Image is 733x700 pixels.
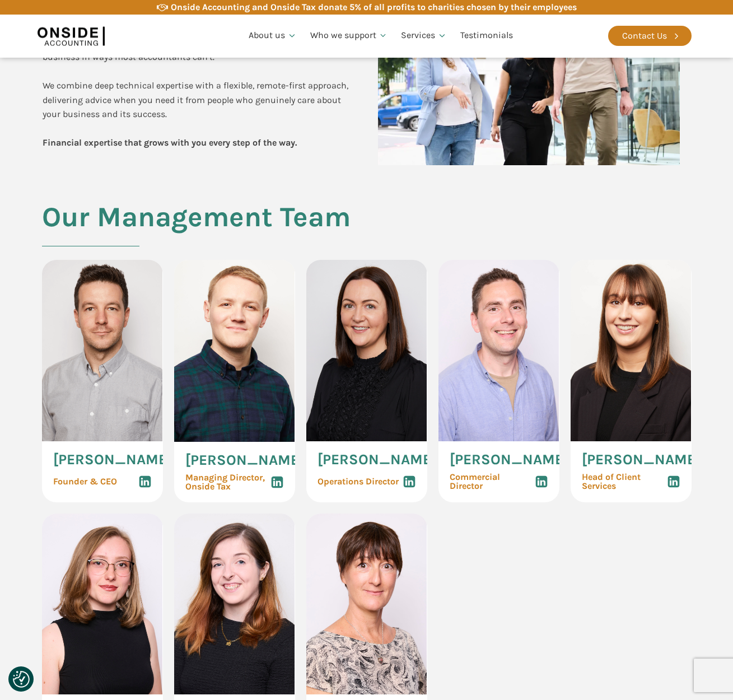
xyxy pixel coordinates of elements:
span: [PERSON_NAME] [185,453,304,468]
div: Contact Us [622,29,667,43]
span: [PERSON_NAME] [318,452,436,467]
span: Head of Client Services [582,473,667,491]
b: Financial expertise that grows with you every step of the way. [43,137,297,148]
a: About us [242,17,304,55]
a: Who we support [304,17,395,55]
img: Onside Accounting [38,23,105,49]
h2: Our Management Team [42,202,351,260]
span: Operations Director [318,477,399,486]
a: Contact Us [608,26,692,46]
button: Consent Preferences [13,671,30,688]
img: Revisit consent button [13,671,30,688]
span: [PERSON_NAME] [450,452,568,467]
span: Managing Director, Onside Tax [185,473,265,491]
a: Testimonials [454,17,520,55]
a: Services [394,17,454,55]
span: [PERSON_NAME] [582,452,701,467]
span: [PERSON_NAME] [53,452,172,467]
span: Commercial Director [450,473,535,491]
span: Founder & CEO [53,477,117,486]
